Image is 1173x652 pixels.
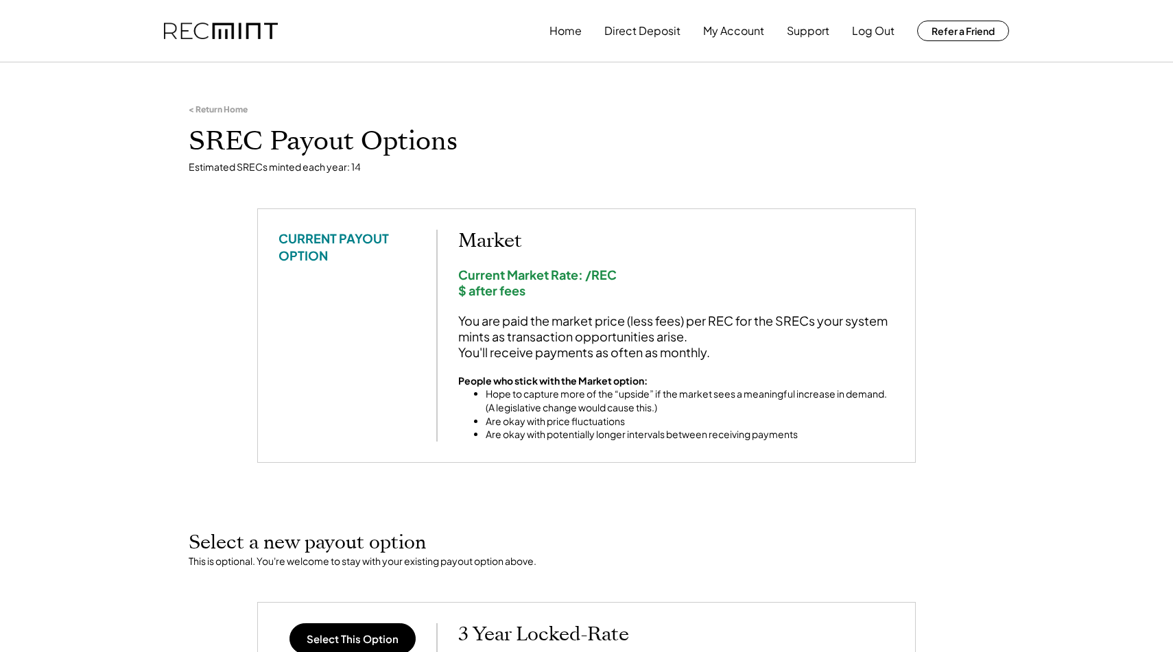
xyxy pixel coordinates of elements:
[164,23,278,40] img: recmint-logotype%403x.png
[604,17,680,45] button: Direct Deposit
[279,230,416,264] div: CURRENT PAYOUT OPTION
[787,17,829,45] button: Support
[486,428,894,442] li: Are okay with potentially longer intervals between receiving payments
[917,21,1009,41] button: Refer a Friend
[458,230,894,253] h2: Market
[549,17,582,45] button: Home
[458,374,648,387] strong: People who stick with the Market option:
[486,415,894,428] li: Are okay with price fluctuations
[458,623,894,647] h2: 3 Year Locked-Rate
[189,160,984,174] div: Estimated SRECs minted each year: 14
[189,531,984,555] h2: Select a new payout option
[458,267,894,299] div: Current Market Rate: /REC $ after fees
[189,104,248,115] div: < Return Home
[852,17,894,45] button: Log Out
[189,125,984,158] h1: SREC Payout Options
[703,17,764,45] button: My Account
[458,313,894,361] div: You are paid the market price (less fees) per REC for the SRECs your system mints as transaction ...
[189,555,984,568] div: This is optional. You're welcome to stay with your existing payout option above.
[486,387,894,414] li: Hope to capture more of the “upside” if the market sees a meaningful increase in demand. (A legis...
